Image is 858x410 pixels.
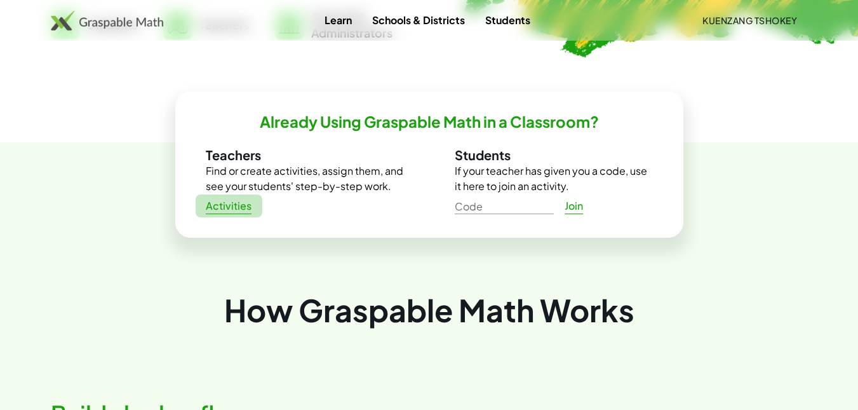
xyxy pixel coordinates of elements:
button: Kuenzang Tshokey [692,9,807,32]
p: If your teacher has given you a code, use it here to join an activity. [455,163,653,194]
h2: Already Using Graspable Math in a Classroom? [260,112,599,132]
a: Students [475,8,540,32]
div: How Graspable Math Works [51,289,807,331]
span: Activities [206,200,252,213]
h3: Teachers [206,147,404,163]
h3: Students [455,147,653,163]
a: Schools & Districts [362,8,475,32]
a: Join [554,195,594,217]
span: Kuenzang Tshokey [702,15,797,26]
a: Learn [314,8,362,32]
a: Activities [196,195,262,217]
span: Join [565,200,584,213]
p: Find or create activities, assign them, and see your students' step-by-step work. [206,163,404,194]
